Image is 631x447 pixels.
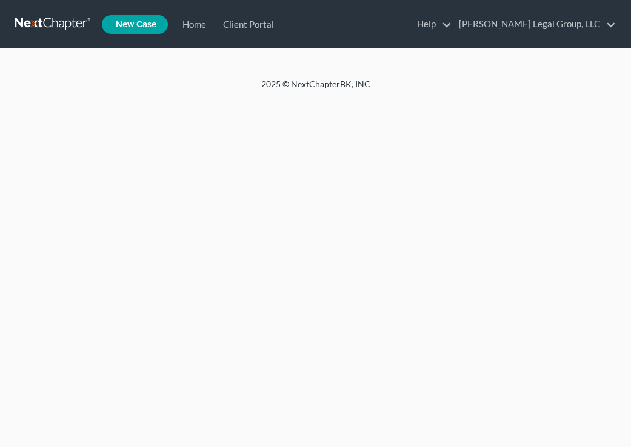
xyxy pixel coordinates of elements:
a: Home [172,13,212,35]
new-legal-case-button: New Case [102,15,168,34]
div: 2025 © NextChapterBK, INC [25,78,607,100]
a: Help [411,13,452,35]
a: [PERSON_NAME] Legal Group, LLC [453,13,616,35]
a: Client Portal [212,13,280,35]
